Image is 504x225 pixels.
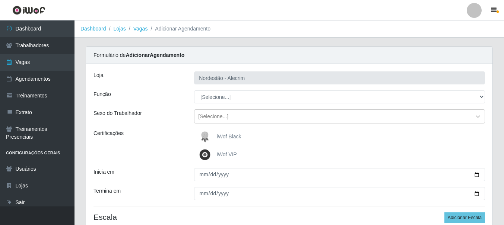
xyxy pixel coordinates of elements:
img: CoreUI Logo [12,6,45,15]
button: Adicionar Escala [444,212,485,223]
h4: Escala [93,212,485,222]
li: Adicionar Agendamento [148,25,210,33]
nav: breadcrumb [75,20,504,38]
div: [Selecione...] [198,113,228,120]
a: Dashboard [80,26,106,32]
label: Função [93,90,111,98]
input: 00/00/0000 [194,168,485,181]
label: Loja [93,71,103,79]
label: Certificações [93,129,124,137]
img: iWof VIP [197,147,215,162]
input: 00/00/0000 [194,187,485,200]
div: Formulário de [86,47,492,64]
span: iWof Black [217,134,241,139]
a: Vagas [133,26,148,32]
a: Lojas [113,26,126,32]
img: iWof Black [197,129,215,144]
span: iWof VIP [217,151,237,157]
label: Inicia em [93,168,114,176]
strong: Adicionar Agendamento [126,52,184,58]
label: Sexo do Trabalhador [93,109,142,117]
label: Termina em [93,187,121,195]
